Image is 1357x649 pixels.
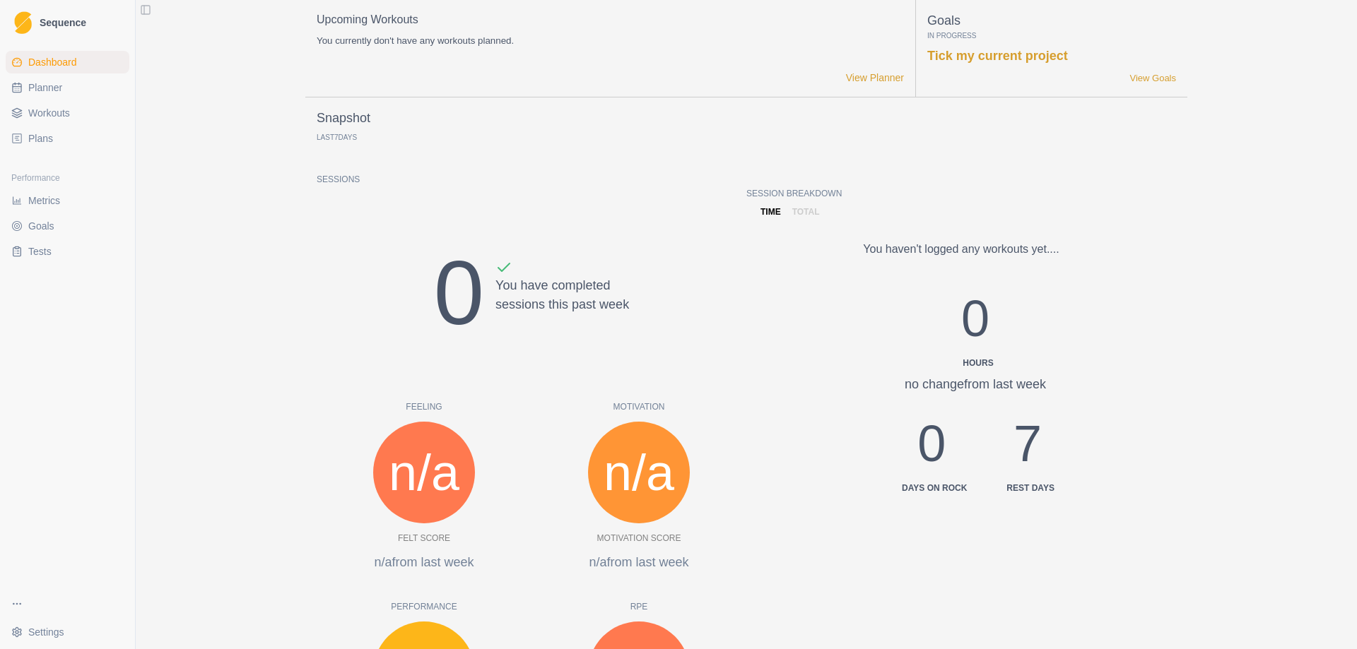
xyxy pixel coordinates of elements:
[531,400,746,413] p: Motivation
[6,240,129,263] a: Tests
[604,434,674,511] span: n/a
[317,173,746,186] p: Sessions
[317,11,904,28] p: Upcoming Workouts
[885,357,1071,369] div: Hours
[40,18,86,28] span: Sequence
[28,244,52,258] span: Tests
[760,206,781,218] p: time
[398,532,450,544] p: Felt Score
[434,225,484,361] div: 0
[6,6,129,40] a: LogoSequence
[1006,482,1055,494] div: Rest days
[1001,405,1055,494] div: 7
[14,11,32,35] img: Logo
[896,405,967,494] div: 0
[28,55,77,69] span: Dashboard
[317,109,370,128] p: Snapshot
[6,127,129,150] a: Plans
[317,34,904,48] p: You currently don't have any workouts planned.
[389,434,459,511] span: n/a
[902,482,967,494] div: Days on Rock
[28,131,53,145] span: Plans
[597,532,681,544] p: Motivation Score
[927,49,1068,63] a: Tick my current project
[334,133,339,141] span: 7
[317,600,531,613] p: Performance
[6,51,129,73] a: Dashboard
[6,189,129,212] a: Metrics
[6,76,129,99] a: Planner
[6,102,129,124] a: Workouts
[1129,71,1176,85] a: View Goals
[927,30,1176,41] p: In Progress
[746,187,1176,200] p: Session Breakdown
[6,215,129,237] a: Goals
[879,280,1071,369] div: 0
[531,600,746,613] p: RPE
[927,11,1176,30] p: Goals
[792,206,820,218] p: total
[495,259,629,361] div: You have completed sessions this past week
[6,621,129,643] button: Settings
[531,553,746,572] p: n/a from last week
[863,241,1059,258] p: You haven't logged any workouts yet....
[28,81,62,95] span: Planner
[28,193,60,208] span: Metrics
[6,167,129,189] div: Performance
[317,400,531,413] p: Feeling
[846,71,904,85] a: View Planner
[317,133,357,141] p: Last Days
[879,375,1071,394] div: no change from last week
[317,553,531,572] p: n/a from last week
[28,219,54,233] span: Goals
[28,106,70,120] span: Workouts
